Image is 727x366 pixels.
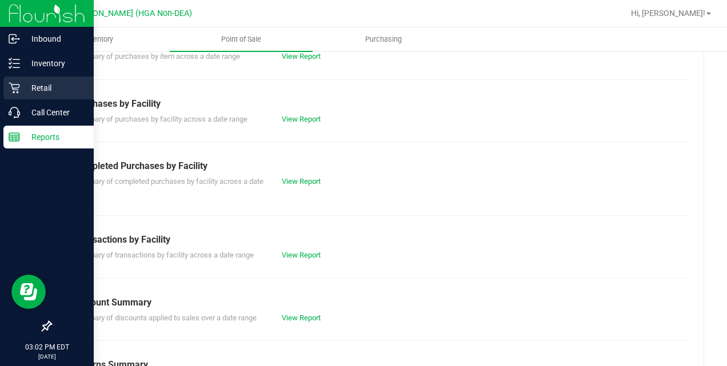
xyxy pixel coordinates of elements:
[74,97,681,111] div: Purchases by Facility
[282,251,321,259] a: View Report
[313,27,455,51] a: Purchasing
[20,106,89,119] p: Call Center
[74,177,263,197] span: Summary of completed purchases by facility across a date range
[282,313,321,322] a: View Report
[11,275,46,309] iframe: Resource center
[282,115,321,123] a: View Report
[9,58,20,69] inline-svg: Inventory
[74,159,681,173] div: Completed Purchases by Facility
[5,342,89,352] p: 03:02 PM EDT
[74,115,247,123] span: Summary of purchases by facility across a date range
[74,233,681,247] div: Transactions by Facility
[69,34,129,45] span: Inventory
[631,9,705,18] span: Hi, [PERSON_NAME]!
[27,27,170,51] a: Inventory
[42,9,192,18] span: PSE.27-[PERSON_NAME] (HGA Non-DEA)
[20,81,89,95] p: Retail
[20,32,89,46] p: Inbound
[74,251,254,259] span: Summary of transactions by facility across a date range
[350,34,417,45] span: Purchasing
[170,27,312,51] a: Point of Sale
[9,33,20,45] inline-svg: Inbound
[9,82,20,94] inline-svg: Retail
[74,313,257,322] span: Summary of discounts applied to sales over a date range
[5,352,89,361] p: [DATE]
[206,34,277,45] span: Point of Sale
[9,107,20,118] inline-svg: Call Center
[20,57,89,70] p: Inventory
[282,177,321,186] a: View Report
[282,52,321,61] a: View Report
[74,52,240,61] span: Summary of purchases by item across a date range
[9,131,20,143] inline-svg: Reports
[20,130,89,144] p: Reports
[74,296,681,309] div: Discount Summary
